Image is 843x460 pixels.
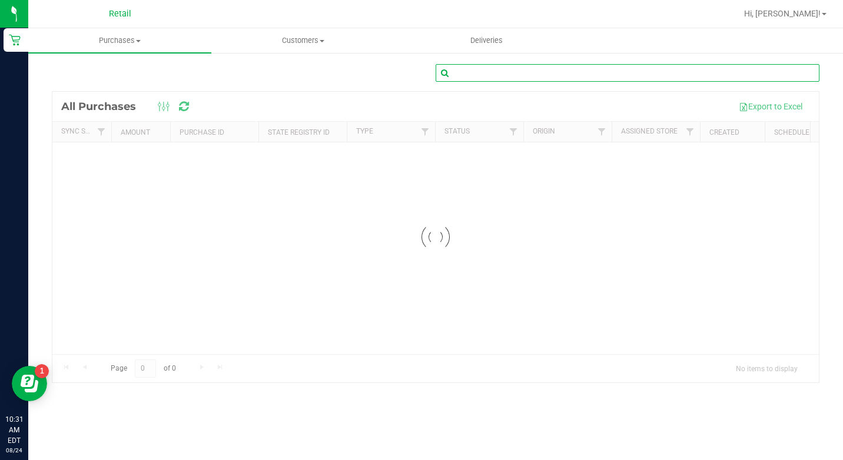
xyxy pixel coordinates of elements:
a: Purchases [28,28,211,53]
span: Customers [212,35,394,46]
input: Search Purchase ID, Original ID, State Registry ID or Customer Name... [436,64,819,82]
a: Customers [211,28,394,53]
inline-svg: Retail [9,34,21,46]
span: Deliveries [454,35,519,46]
iframe: Resource center unread badge [35,364,49,378]
a: Deliveries [395,28,578,53]
p: 08/24 [5,446,23,455]
p: 10:31 AM EDT [5,414,23,446]
span: Retail [109,9,131,19]
span: Purchases [28,35,211,46]
span: Hi, [PERSON_NAME]! [744,9,821,18]
iframe: Resource center [12,366,47,401]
